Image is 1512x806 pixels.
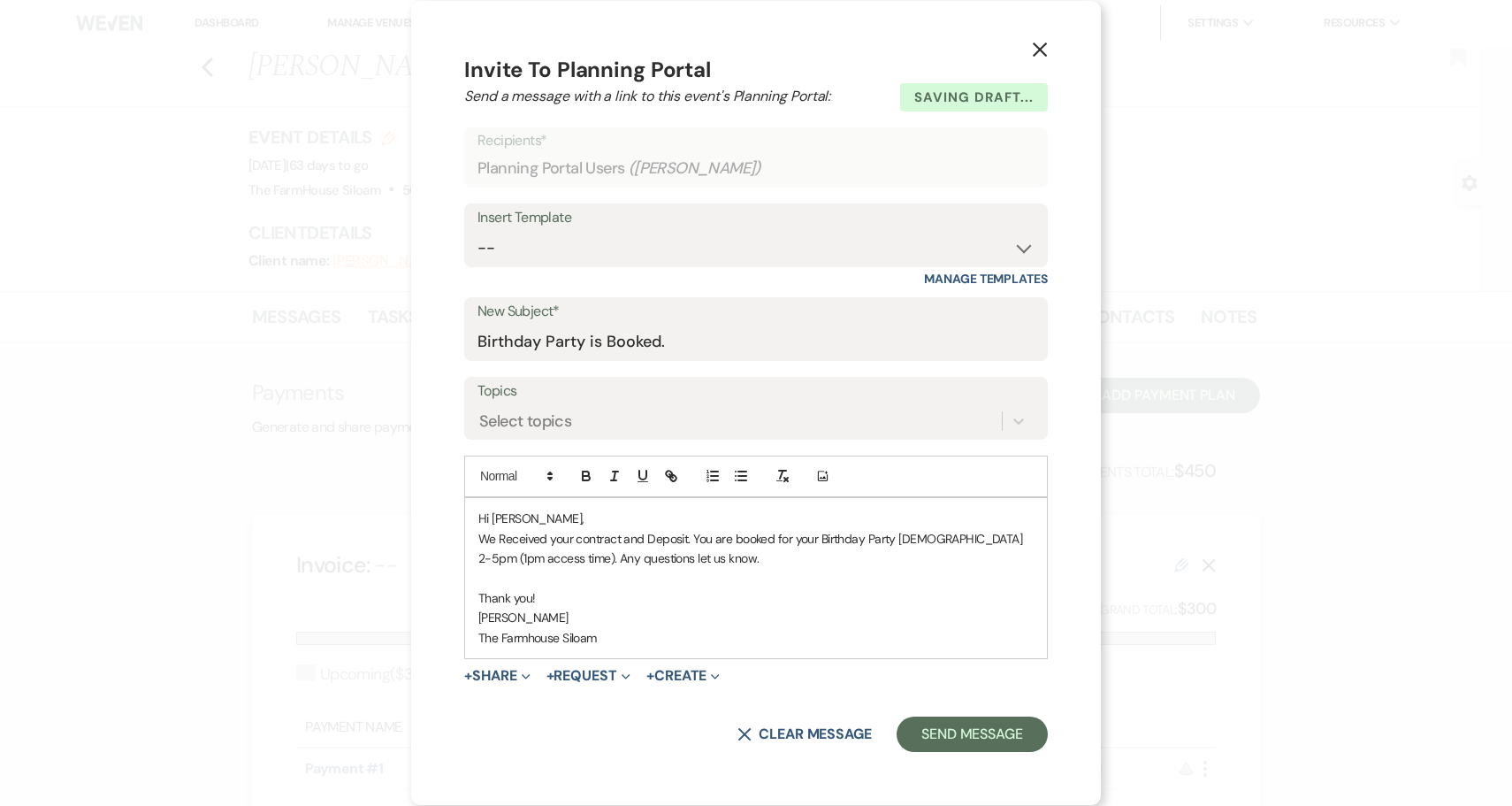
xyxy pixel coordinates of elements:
a: Manage Templates [924,271,1048,287]
p: The Farmhouse Siloam [478,628,1034,648]
div: Select topics [479,409,571,433]
span: + [546,669,554,683]
h4: Invite To Planning Portal [464,54,1048,86]
label: New Subject* [477,299,1035,325]
p: Thank you! [478,588,1034,608]
h2: Send a message with a link to this event's Planning Portal: [464,86,1048,107]
span: ( [PERSON_NAME] ) [629,157,762,180]
span: Saving draft... [900,83,1048,111]
button: Share [464,669,531,683]
span: + [464,669,472,683]
button: Request [546,669,630,683]
p: We Received your contract and Deposit. You are booked for your Birthday Party [DEMOGRAPHIC_DATA] ... [478,529,1034,569]
p: Hi [PERSON_NAME], [478,509,1034,528]
p: [PERSON_NAME] [478,608,1034,627]
label: Topics [477,379,1035,404]
div: Planning Portal Users [477,151,1035,186]
button: Clear message [737,727,872,741]
div: Insert Template [477,205,1035,231]
button: Send Message [897,717,1048,752]
p: Recipients* [477,129,1035,152]
span: + [646,669,654,683]
button: Create [646,669,720,683]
